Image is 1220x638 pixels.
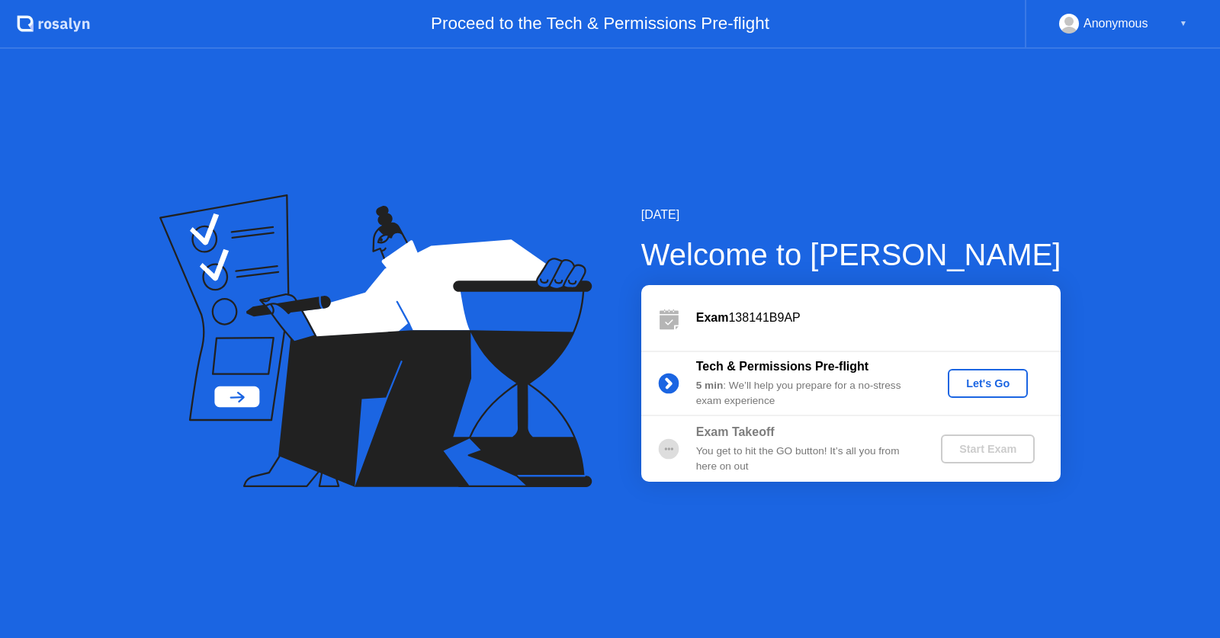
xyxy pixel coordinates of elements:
div: Let's Go [954,377,1022,390]
div: [DATE] [641,206,1061,224]
b: Exam [696,311,729,324]
button: Start Exam [941,434,1035,463]
div: : We’ll help you prepare for a no-stress exam experience [696,378,916,409]
div: Start Exam [947,443,1029,455]
b: Exam Takeoff [696,425,775,438]
b: Tech & Permissions Pre-flight [696,360,868,373]
b: 5 min [696,380,724,391]
div: 138141B9AP [696,309,1061,327]
button: Let's Go [948,369,1028,398]
div: You get to hit the GO button! It’s all you from here on out [696,444,916,475]
div: Welcome to [PERSON_NAME] [641,232,1061,277]
div: ▼ [1180,14,1187,34]
div: Anonymous [1084,14,1148,34]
